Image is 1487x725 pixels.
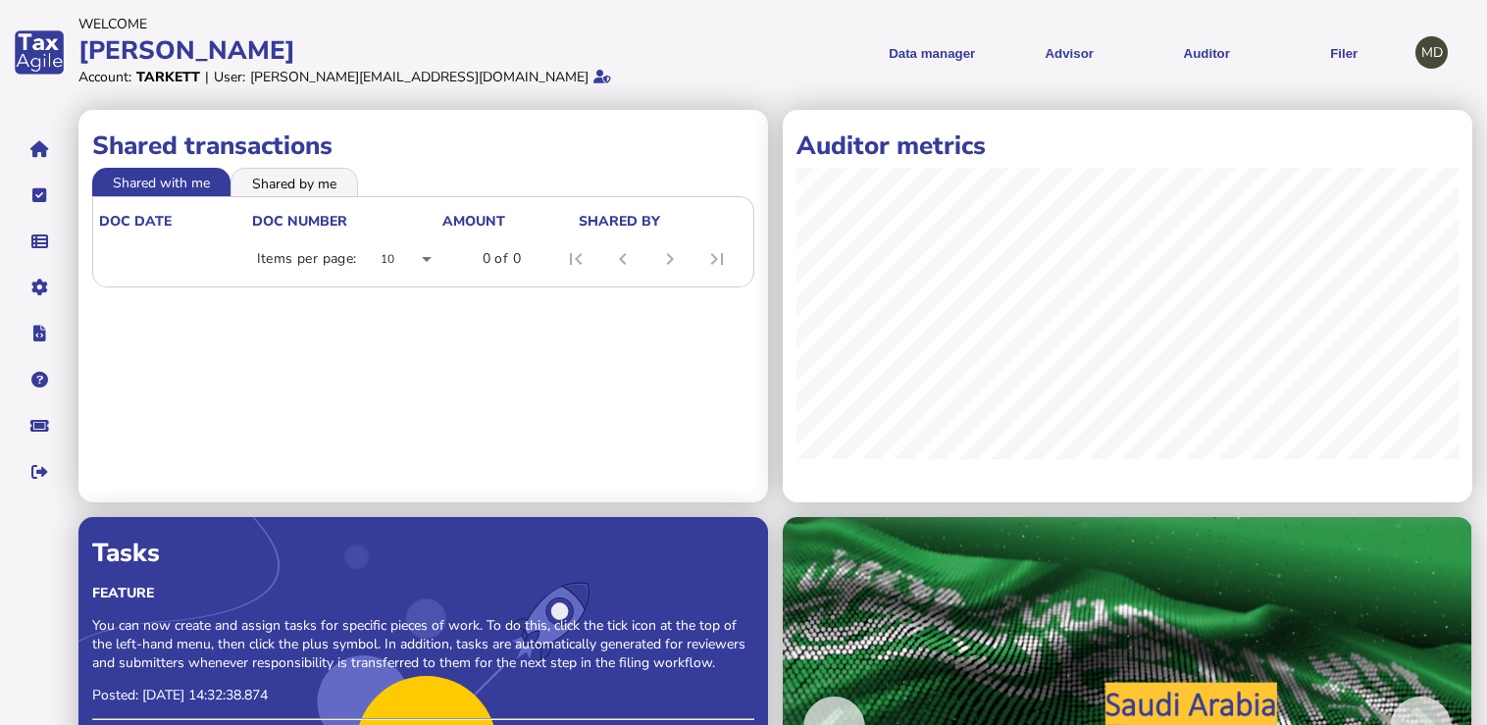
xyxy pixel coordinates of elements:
[442,212,577,231] div: Amount
[92,129,754,163] h1: Shared transactions
[92,536,754,570] div: Tasks
[136,68,200,86] div: Tarkett
[78,15,738,33] div: Welcome
[483,249,521,269] div: 0 of 0
[78,33,738,68] div: [PERSON_NAME]
[646,235,693,283] button: Next page
[92,616,754,672] p: You can now create and assign tasks for specific pieces of work. To do this, click the tick icon ...
[19,129,60,170] button: Home
[19,267,60,308] button: Manage settings
[1145,28,1268,77] button: Auditor
[92,168,231,195] li: Shared with me
[257,249,357,269] div: Items per page:
[19,359,60,400] button: Help pages
[442,212,505,231] div: Amount
[205,68,209,86] div: |
[19,451,60,492] button: Sign out
[796,129,1459,163] h1: Auditor metrics
[252,212,347,231] div: doc number
[99,212,172,231] div: doc date
[92,584,754,602] div: Feature
[19,221,60,262] button: Data manager
[252,212,440,231] div: doc number
[19,175,60,216] button: Tasks
[747,28,1407,77] menu: navigate products
[99,212,250,231] div: doc date
[1415,36,1448,69] div: Profile settings
[78,68,131,86] div: Account:
[231,168,358,195] li: Shared by me
[250,68,589,86] div: [PERSON_NAME][EMAIL_ADDRESS][DOMAIN_NAME]
[1007,28,1131,77] button: Shows a dropdown of VAT Advisor options
[593,70,611,83] i: Email verified
[92,686,754,704] p: Posted: [DATE] 14:32:38.874
[31,241,48,242] i: Data manager
[693,235,741,283] button: Last page
[579,212,660,231] div: shared by
[599,235,646,283] button: Previous page
[579,212,744,231] div: shared by
[1282,28,1406,77] button: Filer
[214,68,245,86] div: User:
[552,235,599,283] button: First page
[19,313,60,354] button: Developer hub links
[19,405,60,446] button: Raise a support ticket
[870,28,994,77] button: Shows a dropdown of Data manager options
